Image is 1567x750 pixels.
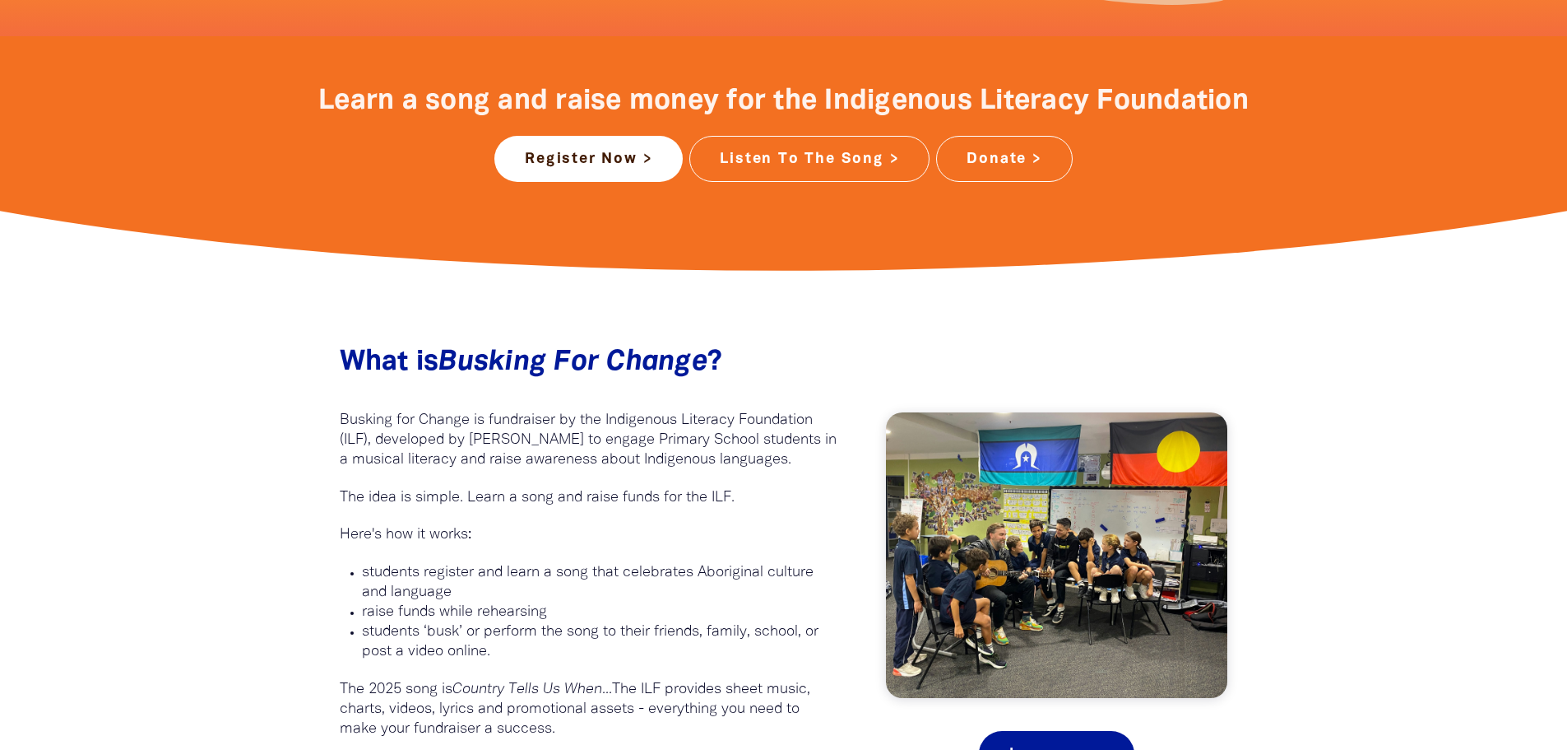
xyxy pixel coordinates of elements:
[340,525,837,545] p: Here's how it works:
[340,411,837,470] p: Busking for Change is fundraiser by the Indigenous Literacy Foundation (ILF), developed by [PERSO...
[452,682,612,696] em: Country Tells Us When...
[340,680,837,739] p: The 2025 song is The ILF provides sheet music, charts, videos, lyrics and promotional assets - ev...
[340,350,723,375] span: What is ?
[318,89,1249,114] span: Learn a song and raise money for the Indigenous Literacy Foundation
[886,412,1227,698] img: Josh Pyke with a Busking For Change Class
[494,136,683,182] a: Register Now >
[362,603,837,622] p: raise funds while rehearsing
[362,563,837,603] p: students register and learn a song that celebrates Aboriginal culture and language
[438,350,707,375] em: Busking For Change
[362,622,837,662] p: students ‘busk’ or perform the song to their friends, family, school, or post a video online.
[689,136,930,182] a: Listen To The Song >
[340,488,837,508] p: The idea is simple. Learn a song and raise funds for the ILF.
[936,136,1072,182] a: Donate >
